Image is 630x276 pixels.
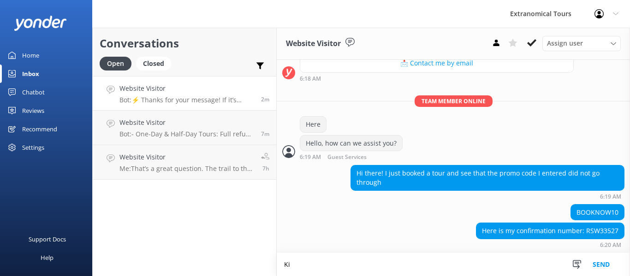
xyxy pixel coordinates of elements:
div: BOOKNOW10 [571,205,624,220]
a: Website VisitorMe:That’s a great question. The trail to the Giant Sequoias in [GEOGRAPHIC_DATA] c... [93,145,276,180]
p: Bot: - One-Day & Half-Day Tours: Full refund if canceled more than 24 hours in advance; no refund... [119,130,254,138]
span: Assign user [547,38,583,48]
h2: Conversations [100,35,269,52]
div: Sep 02 2025 03:19pm (UTC -07:00) America/Tijuana [300,153,403,160]
div: Open [100,57,131,70]
strong: 6:18 AM [300,76,321,82]
div: Recommend [22,120,57,138]
div: Chatbot [22,83,45,101]
div: Hello, how can we assist you? [300,135,402,151]
h4: Website Visitor [119,117,254,128]
div: Sep 02 2025 03:20pm (UTC -07:00) America/Tijuana [476,241,624,248]
textarea: Ki [277,253,630,276]
div: Assign User [542,36,621,51]
div: Sep 02 2025 03:19pm (UTC -07:00) America/Tijuana [351,193,624,200]
strong: 6:19 AM [600,194,621,200]
span: Sep 02 2025 07:57am (UTC -07:00) America/Tijuana [262,164,269,172]
a: Open [100,58,136,68]
span: Team member online [415,95,493,107]
a: Closed [136,58,176,68]
h4: Website Visitor [119,152,254,162]
div: Hi there! I just booked a tour and see that the promo code I entered did not go through [351,165,624,190]
a: Website VisitorBot:- One-Day & Half-Day Tours: Full refund if canceled more than 24 hours in adva... [93,111,276,145]
h3: Website Visitor [286,38,341,50]
button: Send [584,253,618,276]
div: Closed [136,57,171,70]
div: Here [300,117,326,132]
div: Settings [22,138,44,157]
a: Website VisitorBot:⚡ Thanks for your message! If it’s during our office hours (5:30am–10pm PT), a... [93,76,276,111]
p: Me: That’s a great question. The trail to the Giant Sequoias in [GEOGRAPHIC_DATA] can be tricky i... [119,164,254,173]
div: Sep 02 2025 03:18pm (UTC -07:00) America/Tijuana [300,75,574,82]
span: Sep 02 2025 03:13pm (UTC -07:00) America/Tijuana [261,130,269,138]
span: Sep 02 2025 03:18pm (UTC -07:00) America/Tijuana [261,95,269,103]
div: Here is my confirmation number: RSW33527 [476,223,624,239]
p: Bot: ⚡ Thanks for your message! If it’s during our office hours (5:30am–10pm PT), a live agent wi... [119,96,254,104]
button: 📩 Contact me by email [300,54,573,72]
strong: 6:19 AM [300,154,321,160]
div: Inbox [22,65,39,83]
div: Home [22,46,39,65]
div: Reviews [22,101,44,120]
strong: 6:20 AM [600,242,621,248]
div: Support Docs [29,230,66,248]
h4: Website Visitor [119,83,254,94]
span: Guest Services [327,154,367,160]
div: Help [41,248,53,267]
img: yonder-white-logo.png [14,16,67,31]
